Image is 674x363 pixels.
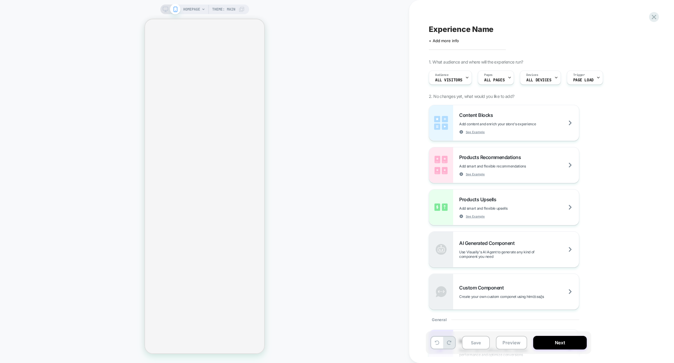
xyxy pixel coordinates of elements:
[459,294,574,299] span: Create your own custom componet using html/css/js
[459,122,566,126] span: Add content and enrich your store's experience
[573,73,585,77] span: Trigger
[573,78,594,82] span: Page Load
[459,250,579,259] span: Use Visually's AI Agent to generate any kind of component you need
[429,25,493,34] span: Experience Name
[459,164,556,168] span: Add smart and flexible recommendations
[484,73,493,77] span: Pages
[466,214,485,218] span: See Example
[459,285,507,291] span: Custom Component
[459,240,518,246] span: AI Generated Component
[526,78,551,82] span: ALL DEVICES
[212,5,235,14] span: Theme: MAIN
[429,38,459,43] span: + Add more info
[484,78,505,82] span: ALL PAGES
[526,73,538,77] span: Devices
[462,336,490,349] button: Save
[429,59,523,64] span: 1. What audience and where will the experience run?
[435,73,449,77] span: Audience
[496,336,527,349] button: Preview
[459,206,537,211] span: Add smart and flexible upsells
[533,336,587,349] button: Next
[466,130,485,134] span: See Example
[459,154,524,160] span: Products Recommendations
[466,172,485,176] span: See Example
[459,112,496,118] span: Content Blocks
[183,5,200,14] span: HOMEPAGE
[435,78,462,82] span: All Visitors
[429,310,579,330] div: General
[429,94,514,99] span: 2. No changes yet, what would you like to add?
[459,196,499,202] span: Products Upsells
